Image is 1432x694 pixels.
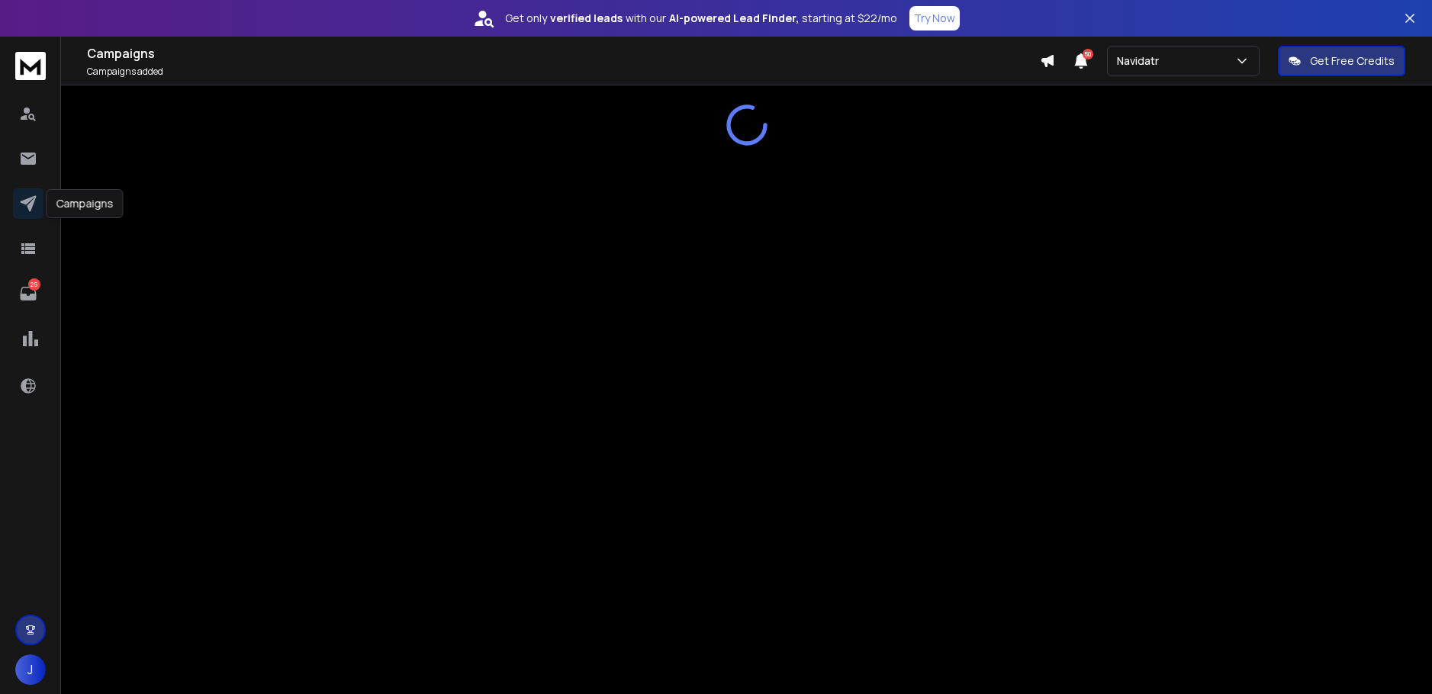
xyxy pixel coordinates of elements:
[1278,46,1405,76] button: Get Free Credits
[47,189,124,218] div: Campaigns
[669,11,799,26] strong: AI-powered Lead Finder,
[87,44,1040,63] h1: Campaigns
[1310,53,1395,69] p: Get Free Credits
[909,6,960,31] button: Try Now
[13,278,43,309] a: 25
[15,654,46,685] button: J
[1083,49,1093,59] span: 50
[550,11,623,26] strong: verified leads
[1117,53,1165,69] p: Navidatr
[505,11,897,26] p: Get only with our starting at $22/mo
[914,11,955,26] p: Try Now
[15,52,46,80] img: logo
[28,278,40,291] p: 25
[87,66,1040,78] p: Campaigns added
